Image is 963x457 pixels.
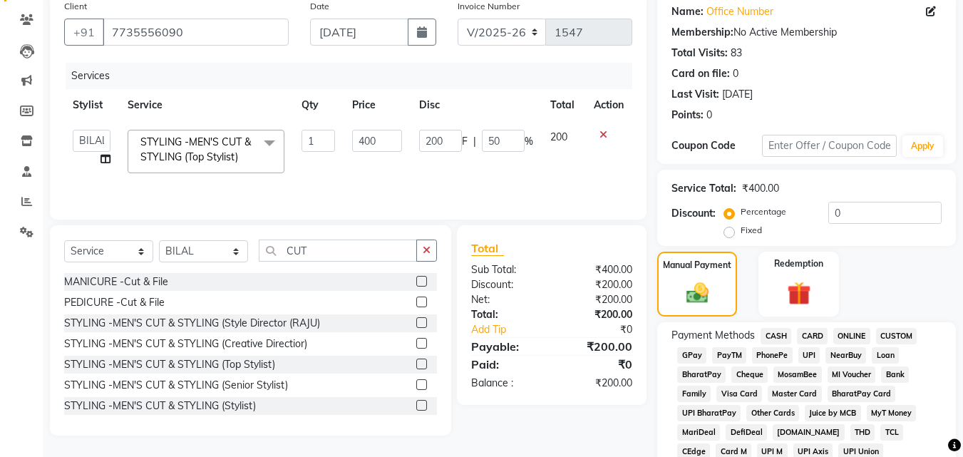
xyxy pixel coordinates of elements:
span: CARD [797,328,828,344]
span: Master Card [768,386,822,402]
span: MyT Money [867,405,917,421]
div: STYLING -MEN'S CUT & STYLING (Creative Directior) [64,337,307,351]
a: x [238,150,244,163]
span: | [473,134,476,149]
label: Manual Payment [663,259,731,272]
th: Service [119,89,293,121]
span: MI Voucher [828,366,876,383]
div: ₹0 [552,356,643,373]
span: % [525,134,533,149]
div: ₹200.00 [552,277,643,292]
span: Juice by MCB [805,405,861,421]
a: Office Number [706,4,773,19]
span: BharatPay Card [828,386,896,402]
div: No Active Membership [671,25,942,40]
img: _cash.svg [679,280,716,306]
label: Fixed [741,224,762,237]
div: ₹200.00 [552,338,643,355]
span: ONLINE [833,328,870,344]
span: Loan [872,347,899,364]
span: STYLING -MEN'S CUT & STYLING (Top Stylist) [140,135,251,163]
span: MosamBee [773,366,822,383]
span: PayTM [712,347,746,364]
span: Payment Methods [671,328,755,343]
th: Qty [293,89,344,121]
div: Payable: [460,338,552,355]
div: MANICURE -Cut & File [64,274,168,289]
span: UPI [798,347,820,364]
span: Family [677,386,711,402]
div: PEDICURE -Cut & File [64,295,165,310]
div: STYLING -MEN'S CUT & STYLING (Stylist) [64,399,256,414]
div: Service Total: [671,181,736,196]
div: 0 [706,108,712,123]
span: DefiDeal [726,424,767,441]
div: Net: [460,292,552,307]
div: Last Visit: [671,87,719,102]
div: Discount: [671,206,716,221]
th: Disc [411,89,542,121]
div: Name: [671,4,704,19]
div: Services [66,63,643,89]
span: TCL [880,424,903,441]
span: BharatPay [677,366,726,383]
div: ₹0 [567,322,644,337]
th: Stylist [64,89,119,121]
input: Enter Offer / Coupon Code [762,135,897,157]
div: Points: [671,108,704,123]
a: Add Tip [460,322,567,337]
span: CUSTOM [876,328,917,344]
span: THD [850,424,875,441]
div: [DATE] [722,87,753,102]
div: STYLING -MEN'S CUT & STYLING (Senior Stylist) [64,378,288,393]
input: Search or Scan [259,240,417,262]
label: Redemption [774,257,823,270]
div: Paid: [460,356,552,373]
label: Percentage [741,205,786,218]
button: Apply [902,135,943,157]
div: Discount: [460,277,552,292]
span: Bank [881,366,909,383]
span: [DOMAIN_NAME] [773,424,845,441]
span: NearBuy [825,347,866,364]
div: ₹200.00 [552,376,643,391]
div: ₹200.00 [552,292,643,307]
img: _gift.svg [780,279,818,308]
div: Total: [460,307,552,322]
th: Price [344,89,410,121]
div: Card on file: [671,66,730,81]
span: CASH [761,328,791,344]
button: +91 [64,19,104,46]
div: ₹400.00 [552,262,643,277]
div: ₹400.00 [742,181,779,196]
span: UPI BharatPay [677,405,741,421]
div: Balance : [460,376,552,391]
div: Sub Total: [460,262,552,277]
th: Total [542,89,585,121]
span: PhonePe [752,347,793,364]
span: Cheque [731,366,768,383]
span: 200 [550,130,567,143]
div: 83 [731,46,742,61]
div: 0 [733,66,738,81]
div: STYLING -MEN'S CUT & STYLING (Top Stylist) [64,357,275,372]
span: F [462,134,468,149]
input: Search by Name/Mobile/Email/Code [103,19,289,46]
div: STYLING -MEN'S CUT & STYLING (Style Director (RAJU) [64,316,320,331]
span: GPay [677,347,706,364]
div: ₹200.00 [552,307,643,322]
span: Visa Card [716,386,762,402]
th: Action [585,89,632,121]
div: Membership: [671,25,733,40]
div: Total Visits: [671,46,728,61]
span: Other Cards [746,405,799,421]
div: Coupon Code [671,138,761,153]
span: MariDeal [677,424,720,441]
span: Total [471,241,504,256]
